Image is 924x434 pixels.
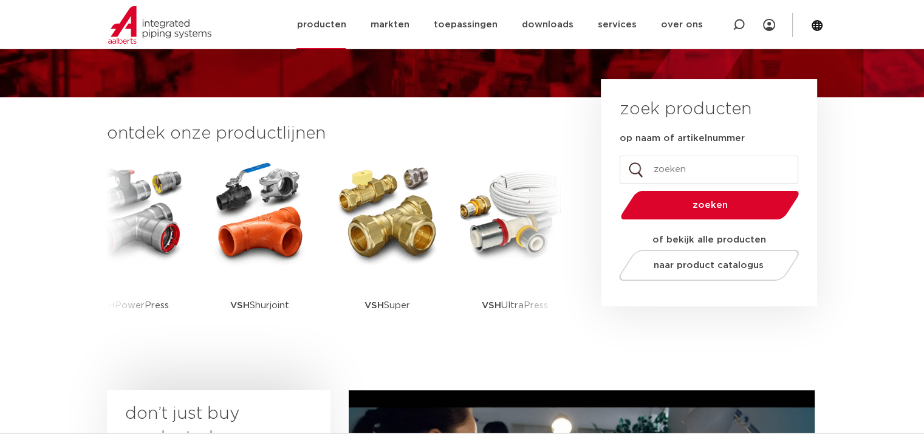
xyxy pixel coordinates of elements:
p: UltraPress [482,267,548,343]
input: zoeken [620,156,798,184]
a: VSHShurjoint [205,158,315,343]
h3: zoek producten [620,97,751,122]
p: PowerPress [95,267,169,343]
span: zoeken [652,201,768,210]
label: op naam of artikelnummer [620,133,745,145]
strong: VSH [364,301,384,310]
strong: VSH [230,301,250,310]
strong: of bekijk alle producten [652,235,766,244]
h3: ontdek onze productlijnen [107,122,560,146]
a: VSHSuper [333,158,442,343]
span: naar product catalogus [654,261,764,270]
a: naar product catalogus [615,250,802,281]
button: zoeken [615,190,804,221]
a: VSHUltraPress [460,158,570,343]
a: VSHPowerPress [78,158,187,343]
p: Super [364,267,410,343]
p: Shurjoint [230,267,289,343]
strong: VSH [482,301,501,310]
